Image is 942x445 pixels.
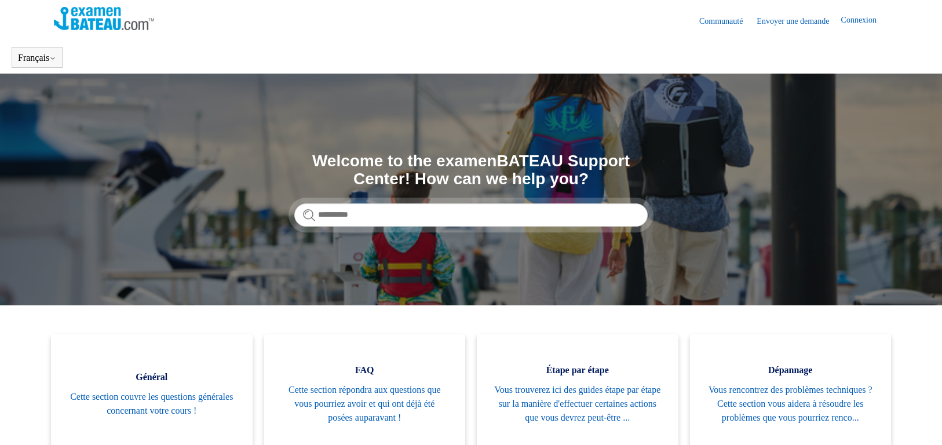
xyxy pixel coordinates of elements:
[867,406,934,436] div: Chat Support
[707,383,874,425] span: Vous rencontrez des problèmes techniques ? Cette section vous aidera à résoudre les problèmes que...
[18,53,56,63] button: Français
[68,390,235,418] span: Cette section couvre les questions générales concernant votre cours !
[54,7,154,30] img: Page d’accueil du Centre d’aide Examen Bateau
[282,363,448,377] span: FAQ
[494,383,661,425] span: Vous trouverez ici des guides étape par étape sur la manière d'effectuer certaines actions que vo...
[699,15,754,27] a: Communauté
[68,370,235,384] span: Général
[282,383,448,425] span: Cette section répondra aux questions que vous pourriez avoir et qui ont déjà été posées auparavant !
[707,363,874,377] span: Dépannage
[494,363,661,377] span: Étape par étape
[294,152,648,188] h1: Welcome to the examenBATEAU Support Center! How can we help you?
[294,203,648,227] input: Rechercher
[841,14,888,28] a: Connexion
[757,15,841,27] a: Envoyer une demande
